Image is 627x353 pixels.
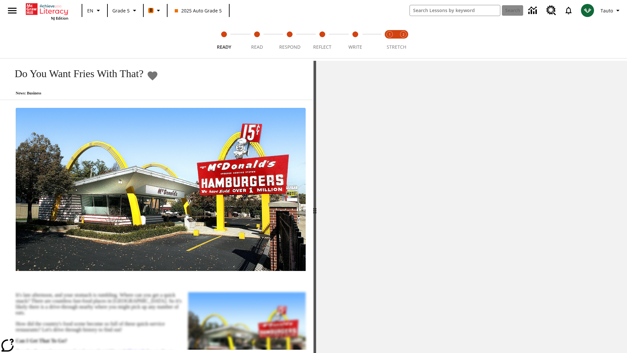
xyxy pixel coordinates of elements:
span: Reflect [313,44,331,50]
span: NJ Edition [51,16,68,21]
button: Ready step 1 of 5 [205,22,243,58]
span: Tauto [601,7,613,14]
img: avatar image [581,4,594,17]
span: 2025 Auto Grade 5 [175,7,222,14]
span: EN [87,7,93,14]
button: Stretch Respond step 2 of 2 [394,22,413,58]
button: Stretch Read step 1 of 2 [380,22,399,58]
span: Ready [217,44,231,50]
div: Press Enter or Spacebar and then press right and left arrow keys to move the slider [313,61,316,353]
button: Reflect step 4 of 5 [303,22,341,58]
span: STRETCH [387,44,406,50]
button: Language: EN, Select a language [84,5,105,16]
button: Boost Class color is orange. Change class color [146,5,165,16]
div: activity [316,61,627,353]
button: Add to Favorites - Do You Want Fries With That? [147,70,158,81]
input: search field [410,5,500,16]
a: Data Center [524,2,542,20]
img: One of the first McDonald's stores, with the iconic red sign and golden arches. [16,108,306,271]
h1: Do You Want Fries With That? [8,68,143,80]
button: Grade: Grade 5, Select a grade [110,5,141,16]
button: Write step 5 of 5 [336,22,374,58]
a: Resource Center, Will open in new tab [542,2,560,19]
span: Respond [279,44,300,50]
span: B [150,6,153,14]
div: Home [26,2,68,21]
text: 2 [403,32,404,37]
button: Read step 2 of 5 [238,22,276,58]
button: Profile/Settings [598,5,624,16]
button: Respond step 3 of 5 [271,22,309,58]
p: News: Business [8,91,158,96]
button: Open side menu [3,1,22,20]
span: Grade 5 [112,7,130,14]
span: Write [348,44,362,50]
button: Select a new avatar [577,2,598,19]
span: Read [251,44,263,50]
a: Notifications [560,2,577,19]
text: 1 [389,32,391,37]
